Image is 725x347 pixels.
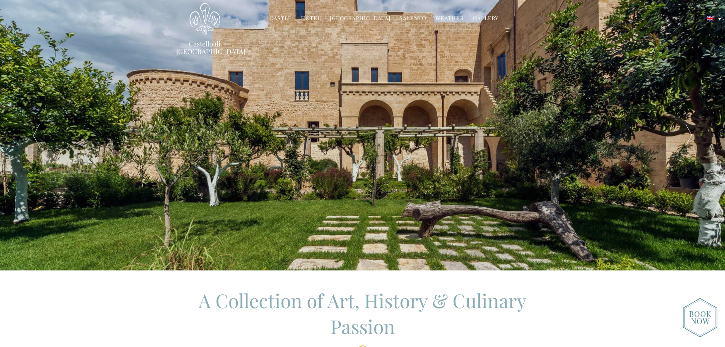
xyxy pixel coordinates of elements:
a: Gallery [473,14,499,23]
img: new-booknow.png [683,298,717,337]
img: English [707,16,714,21]
a: Weather [435,14,464,23]
span: A Collection of Art, History & Culinary Passion [199,288,526,339]
a: [GEOGRAPHIC_DATA] [330,14,390,23]
a: Castello di [GEOGRAPHIC_DATA] [176,40,233,55]
img: Castello di Ugento [190,3,220,35]
a: Hotel [301,14,321,23]
a: Castle [269,14,292,23]
a: Salento [400,14,426,23]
